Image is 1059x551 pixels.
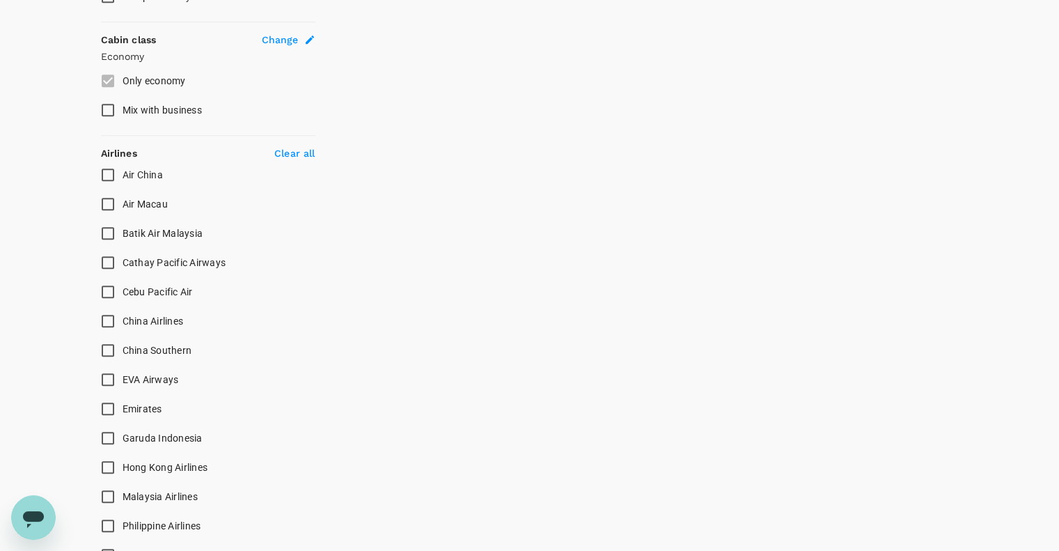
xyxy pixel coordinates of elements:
[123,257,226,268] span: Cathay Pacific Airways
[123,75,186,86] span: Only economy
[123,433,203,444] span: Garuda Indonesia
[123,228,203,239] span: Batik Air Malaysia
[123,491,198,502] span: Malaysia Airlines
[101,49,315,63] p: Economy
[274,146,315,160] p: Clear all
[123,374,179,385] span: EVA Airways
[123,199,168,210] span: Air Macau
[101,148,137,159] strong: Airlines
[123,104,202,116] span: Mix with business
[123,286,193,297] span: Cebu Pacific Air
[123,169,163,180] span: Air China
[123,520,201,531] span: Philippine Airlines
[101,34,157,45] strong: Cabin class
[123,316,184,327] span: China Airlines
[11,495,56,540] iframe: Button to launch messaging window
[123,403,162,414] span: Emirates
[123,462,208,473] span: Hong Kong Airlines
[123,345,192,356] span: China Southern
[262,33,299,47] span: Change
